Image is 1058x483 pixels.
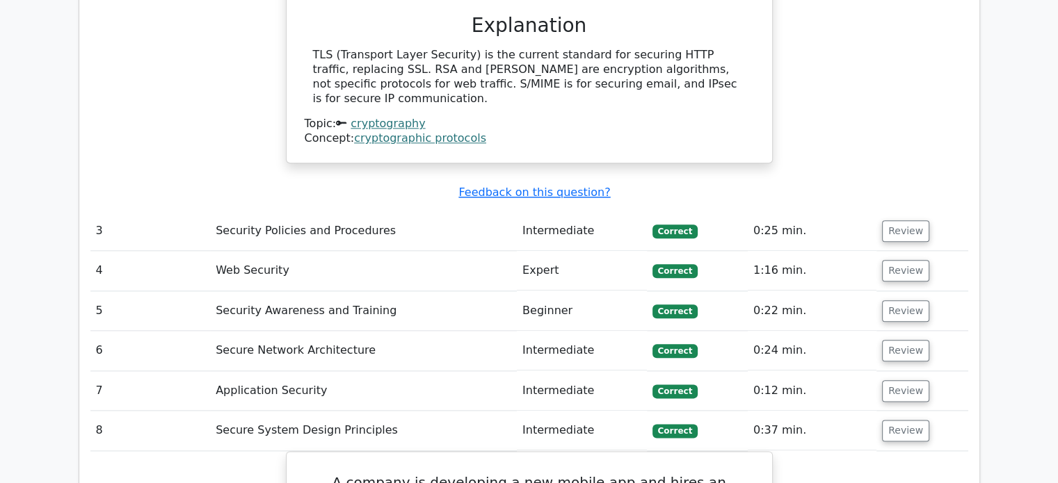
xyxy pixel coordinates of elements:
[210,411,517,450] td: Secure System Design Principles
[517,251,647,290] td: Expert
[90,371,211,411] td: 7
[90,411,211,450] td: 8
[517,291,647,331] td: Beginner
[210,371,517,411] td: Application Security
[882,340,929,361] button: Review
[517,211,647,251] td: Intermediate
[210,291,517,331] td: Security Awareness and Training
[517,411,647,450] td: Intermediate
[748,291,876,331] td: 0:22 min.
[652,424,698,438] span: Correct
[305,117,754,131] div: Topic:
[882,300,929,322] button: Review
[748,211,876,251] td: 0:25 min.
[351,117,425,130] a: cryptography
[210,211,517,251] td: Security Policies and Procedures
[652,344,698,358] span: Correct
[882,260,929,281] button: Review
[90,251,211,290] td: 4
[748,331,876,370] td: 0:24 min.
[90,291,211,331] td: 5
[652,384,698,398] span: Correct
[90,331,211,370] td: 6
[517,331,647,370] td: Intermediate
[882,380,929,402] button: Review
[354,131,486,145] a: cryptographic protocols
[652,224,698,238] span: Correct
[748,251,876,290] td: 1:16 min.
[313,48,746,106] div: TLS (Transport Layer Security) is the current standard for securing HTTP traffic, replacing SSL. ...
[882,220,929,242] button: Review
[748,411,876,450] td: 0:37 min.
[517,371,647,411] td: Intermediate
[210,331,517,370] td: Secure Network Architecture
[313,14,746,38] h3: Explanation
[305,131,754,146] div: Concept:
[652,304,698,318] span: Correct
[652,264,698,278] span: Correct
[748,371,876,411] td: 0:12 min.
[90,211,211,251] td: 3
[458,186,610,199] a: Feedback on this question?
[210,251,517,290] td: Web Security
[882,420,929,441] button: Review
